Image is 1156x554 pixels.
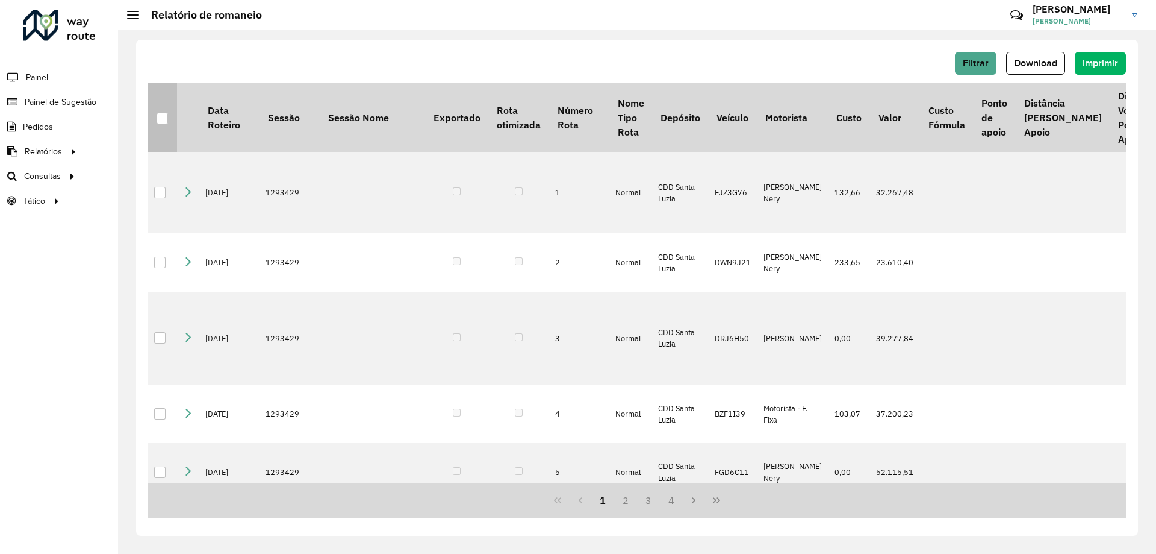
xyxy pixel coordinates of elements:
[709,83,757,152] th: Veículo
[1033,4,1123,15] h3: [PERSON_NAME]
[23,195,45,207] span: Tático
[870,83,920,152] th: Valor
[259,292,320,385] td: 1293429
[757,443,828,502] td: [PERSON_NAME] Nery
[609,152,652,233] td: Normal
[870,233,920,292] td: 23.610,40
[320,83,425,152] th: Sessão Nome
[1006,52,1065,75] button: Download
[199,233,259,292] td: [DATE]
[757,292,828,385] td: [PERSON_NAME]
[709,233,757,292] td: DWN9J21
[705,489,728,512] button: Last Page
[549,292,609,385] td: 3
[828,443,870,502] td: 0,00
[609,385,652,443] td: Normal
[259,385,320,443] td: 1293429
[682,489,705,512] button: Next Page
[1004,2,1030,28] a: Contato Rápido
[259,152,320,233] td: 1293429
[259,443,320,502] td: 1293429
[609,233,652,292] td: Normal
[25,96,96,109] span: Painel de Sugestão
[757,152,828,233] td: [PERSON_NAME] Nery
[709,152,757,233] td: EJZ3G76
[652,292,708,385] td: CDD Santa Luzia
[709,443,757,502] td: FGD6C11
[23,121,53,133] span: Pedidos
[660,489,683,512] button: 4
[199,443,259,502] td: [DATE]
[425,83,488,152] th: Exportado
[652,152,708,233] td: CDD Santa Luzia
[828,292,870,385] td: 0,00
[828,83,870,152] th: Custo
[652,83,708,152] th: Depósito
[1014,58,1057,68] span: Download
[1083,58,1118,68] span: Imprimir
[614,489,637,512] button: 2
[973,83,1015,152] th: Ponto de apoio
[609,292,652,385] td: Normal
[870,443,920,502] td: 52.115,51
[26,71,48,84] span: Painel
[549,443,609,502] td: 5
[24,170,61,183] span: Consultas
[199,292,259,385] td: [DATE]
[709,292,757,385] td: DRJ6H50
[592,489,615,512] button: 1
[139,8,262,22] h2: Relatório de romaneio
[757,83,828,152] th: Motorista
[652,233,708,292] td: CDD Santa Luzia
[637,489,660,512] button: 3
[757,233,828,292] td: [PERSON_NAME] Nery
[709,385,757,443] td: BZF1I39
[828,152,870,233] td: 132,66
[652,443,708,502] td: CDD Santa Luzia
[1016,83,1110,152] th: Distância [PERSON_NAME] Apoio
[920,83,973,152] th: Custo Fórmula
[259,233,320,292] td: 1293429
[549,385,609,443] td: 4
[199,152,259,233] td: [DATE]
[1033,16,1123,27] span: [PERSON_NAME]
[488,83,548,152] th: Rota otimizada
[25,145,62,158] span: Relatórios
[963,58,989,68] span: Filtrar
[870,292,920,385] td: 39.277,84
[757,385,828,443] td: Motorista - F. Fixa
[652,385,708,443] td: CDD Santa Luzia
[549,83,609,152] th: Número Rota
[199,385,259,443] td: [DATE]
[870,385,920,443] td: 37.200,23
[199,83,259,152] th: Data Roteiro
[609,83,652,152] th: Nome Tipo Rota
[549,152,609,233] td: 1
[828,385,870,443] td: 103,07
[609,443,652,502] td: Normal
[259,83,320,152] th: Sessão
[955,52,996,75] button: Filtrar
[870,152,920,233] td: 32.267,48
[549,233,609,292] td: 2
[1075,52,1126,75] button: Imprimir
[828,233,870,292] td: 233,65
